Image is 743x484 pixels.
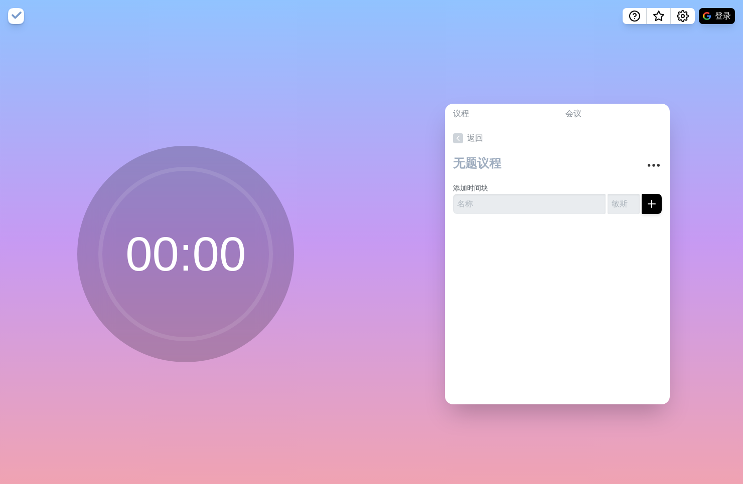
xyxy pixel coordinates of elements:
[671,8,695,24] button: 设置
[608,194,640,214] input: 敏斯
[445,124,670,152] a: 返回
[557,104,670,124] a: 会议
[699,8,735,24] button: 登录
[644,155,664,175] button: 更多
[8,8,24,24] img: 时间阻塞标志
[647,8,671,24] button: 什么是新
[623,8,647,24] button: 帮助
[453,184,488,192] label: 添加时间块
[445,104,557,124] a: 议程
[703,12,711,20] img: Google 徽标
[453,194,606,214] input: 名称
